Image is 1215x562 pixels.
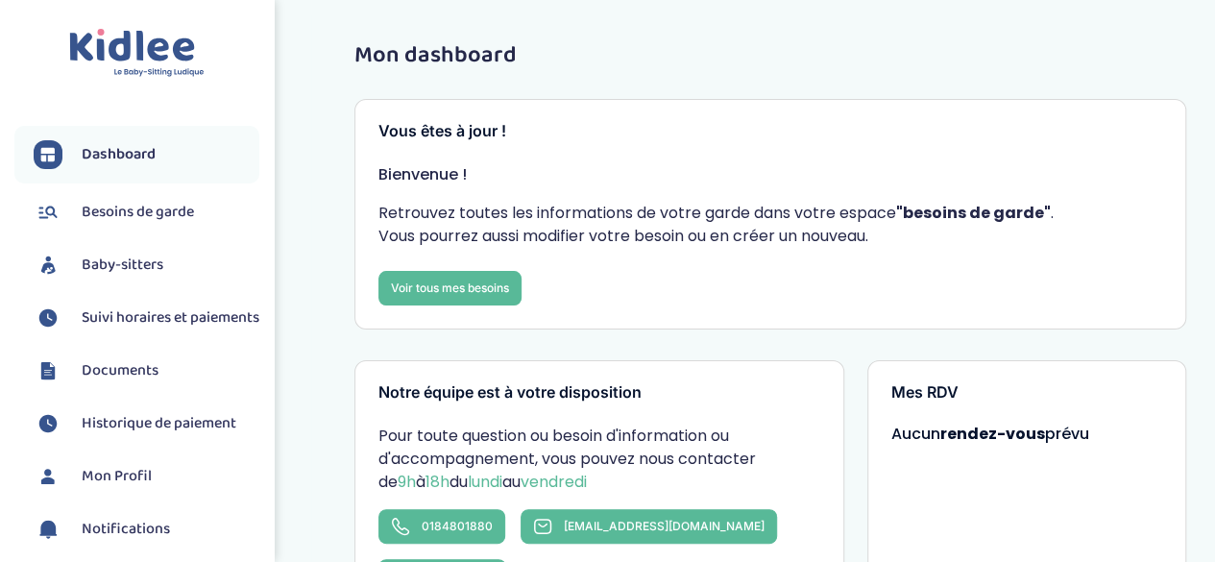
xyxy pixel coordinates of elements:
[34,409,62,438] img: suivihoraire.svg
[940,423,1045,445] strong: rendez-vous
[69,29,205,78] img: logo.svg
[82,254,163,277] span: Baby-sitters
[34,515,259,544] a: Notifications
[398,471,416,493] span: 9h
[34,140,62,169] img: dashboard.svg
[34,198,259,227] a: Besoins de garde
[34,304,259,332] a: Suivi horaires et paiements
[34,462,259,491] a: Mon Profil
[82,143,156,166] span: Dashboard
[34,198,62,227] img: besoin.svg
[82,412,236,435] span: Historique de paiement
[34,140,259,169] a: Dashboard
[34,304,62,332] img: suivihoraire.svg
[82,359,158,382] span: Documents
[378,202,1162,248] p: Retrouvez toutes les informations de votre garde dans votre espace . Vous pourrez aussi modifier ...
[82,306,259,330] span: Suivi horaires et paiements
[82,518,170,541] span: Notifications
[34,515,62,544] img: notification.svg
[354,43,1186,68] h1: Mon dashboard
[34,356,62,385] img: documents.svg
[422,519,493,533] span: 0184801880
[378,123,1162,140] h3: Vous êtes à jour !
[34,251,259,280] a: Baby-sitters
[34,462,62,491] img: profil.svg
[378,384,820,402] h3: Notre équipe est à votre disposition
[82,201,194,224] span: Besoins de garde
[378,163,1162,186] p: Bienvenue !
[564,519,765,533] span: [EMAIL_ADDRESS][DOMAIN_NAME]
[896,202,1051,224] strong: "besoins de garde"
[34,251,62,280] img: babysitters.svg
[378,271,522,305] a: Voir tous mes besoins
[891,384,1162,402] h3: Mes RDV
[34,409,259,438] a: Historique de paiement
[468,471,502,493] span: lundi
[378,425,820,494] p: Pour toute question ou besoin d'information ou d'accompagnement, vous pouvez nous contacter de à ...
[891,423,1089,445] span: Aucun prévu
[34,356,259,385] a: Documents
[521,509,777,544] a: [EMAIL_ADDRESS][DOMAIN_NAME]
[425,471,450,493] span: 18h
[378,509,505,544] a: 0184801880
[82,465,152,488] span: Mon Profil
[521,471,587,493] span: vendredi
